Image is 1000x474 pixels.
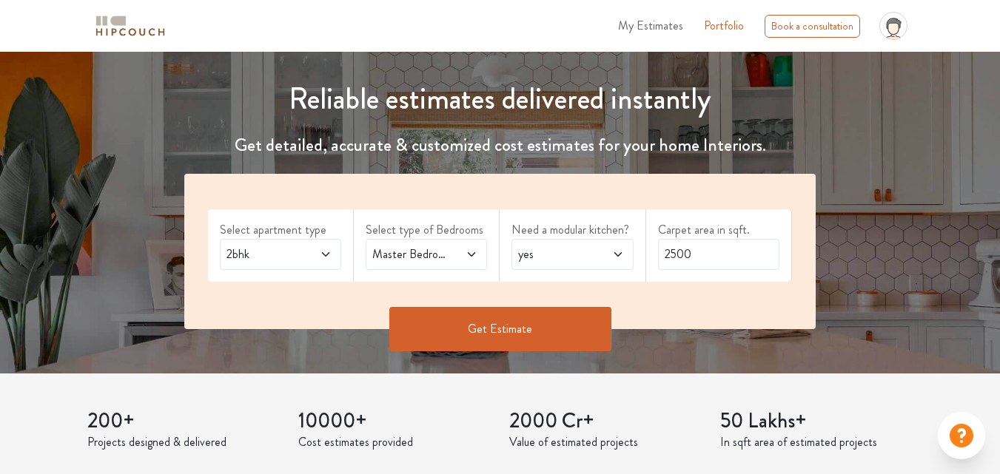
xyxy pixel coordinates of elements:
h4: Get detailed, accurate & customized cost estimates for your home Interiors. [175,135,825,156]
button: Get Estimate [389,307,611,351]
p: Value of estimated projects [509,433,702,451]
span: My Estimates [618,17,683,34]
label: Select apartment type [220,221,341,239]
p: Cost estimates provided [298,433,491,451]
label: Need a modular kitchen? [511,221,633,239]
span: Master Bedroom,Home Office Study [369,246,451,263]
h3: 50 Lakhs+ [720,409,913,434]
span: 2bhk [224,246,305,263]
p: Projects designed & delivered [87,433,281,451]
span: yes [515,246,597,263]
a: Portfolio [704,17,744,35]
div: Book a consultation [765,15,860,38]
label: Select type of Bedrooms [366,221,487,239]
h3: 200+ [87,409,281,434]
p: In sqft area of estimated projects [720,433,913,451]
input: Enter area sqft [658,239,779,270]
span: logo-horizontal.svg [93,10,167,43]
label: Carpet area in sqft. [658,221,779,239]
h3: 10000+ [298,409,491,434]
img: logo-horizontal.svg [93,13,167,39]
h3: 2000 Cr+ [509,409,702,434]
h1: Reliable estimates delivered instantly [175,81,825,117]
